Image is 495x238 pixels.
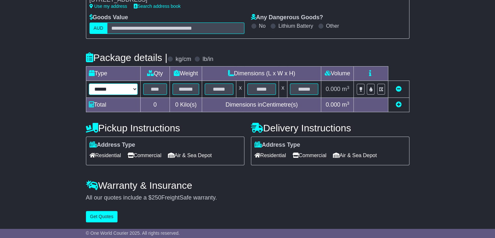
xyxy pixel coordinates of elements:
[168,150,212,160] span: Air & Sea Depot
[259,23,266,29] label: No
[278,23,313,29] label: Lithium Battery
[254,150,286,160] span: Residential
[396,86,402,92] a: Remove this item
[326,101,340,108] span: 0.000
[89,22,108,34] label: AUD
[86,231,180,236] span: © One World Courier 2025. All rights reserved.
[321,67,354,81] td: Volume
[202,56,213,63] label: lb/in
[251,14,323,21] label: Any Dangerous Goods?
[86,123,244,133] h4: Pickup Instructions
[89,141,135,149] label: Address Type
[326,86,340,92] span: 0.000
[202,98,321,112] td: Dimensions in Centimetre(s)
[333,150,377,160] span: Air & Sea Depot
[170,67,202,81] td: Weight
[86,98,140,112] td: Total
[279,81,287,98] td: x
[342,101,350,108] span: m
[128,150,161,160] span: Commercial
[134,4,181,9] a: Search address book
[396,101,402,108] a: Add new item
[175,56,191,63] label: kg/cm
[86,180,409,191] h4: Warranty & Insurance
[175,101,178,108] span: 0
[347,101,350,106] sup: 3
[347,85,350,90] sup: 3
[140,67,170,81] td: Qty
[202,67,321,81] td: Dimensions (L x W x H)
[89,4,127,9] a: Use my address
[140,98,170,112] td: 0
[152,194,161,201] span: 250
[86,67,140,81] td: Type
[342,86,350,92] span: m
[236,81,244,98] td: x
[254,141,300,149] label: Address Type
[86,194,409,201] div: All our quotes include a $ FreightSafe warranty.
[293,150,326,160] span: Commercial
[86,211,118,222] button: Get Quotes
[86,52,168,63] h4: Package details |
[326,23,339,29] label: Other
[89,14,128,21] label: Goods Value
[89,150,121,160] span: Residential
[251,123,409,133] h4: Delivery Instructions
[170,98,202,112] td: Kilo(s)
